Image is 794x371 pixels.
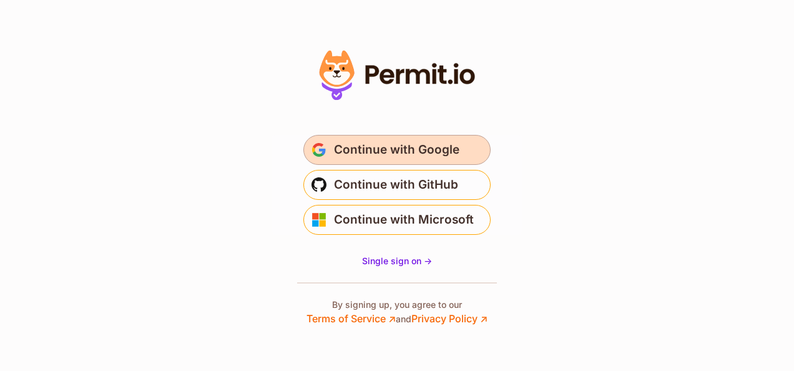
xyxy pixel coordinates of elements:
button: Continue with Microsoft [303,205,491,235]
span: Continue with Google [334,140,459,160]
p: By signing up, you agree to our and [306,299,488,326]
span: Continue with Microsoft [334,210,474,230]
button: Continue with Google [303,135,491,165]
button: Continue with GitHub [303,170,491,200]
span: Continue with GitHub [334,175,458,195]
a: Single sign on -> [362,255,432,267]
span: Single sign on -> [362,255,432,266]
a: Privacy Policy ↗ [411,312,488,325]
a: Terms of Service ↗ [306,312,396,325]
